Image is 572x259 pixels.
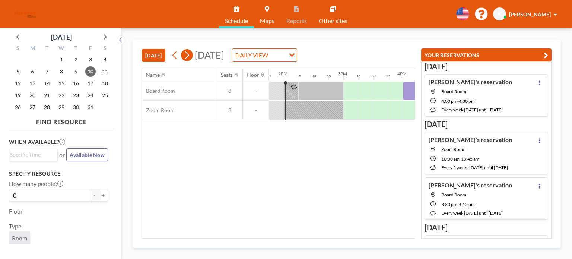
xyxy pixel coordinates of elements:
[27,66,38,77] span: Monday, October 6, 2025
[83,44,98,54] div: F
[286,18,307,24] span: Reports
[100,78,110,89] span: Saturday, October 18, 2025
[425,62,548,71] h3: [DATE]
[260,18,274,24] span: Maps
[142,107,175,114] span: Zoom Room
[234,50,270,60] span: DAILY VIEW
[56,102,67,113] span: Wednesday, October 29, 2025
[195,49,224,60] span: [DATE]
[497,11,502,18] span: JC
[217,88,242,94] span: 8
[13,102,23,113] span: Sunday, October 26, 2025
[25,44,40,54] div: M
[429,136,512,143] h4: [PERSON_NAME]'s reservation
[441,98,457,104] span: 4:00 PM
[441,89,466,94] span: Board Room
[9,115,114,126] h4: FIND RESOURCE
[232,49,297,61] div: Search for option
[71,90,81,101] span: Thursday, October 23, 2025
[56,54,67,65] span: Wednesday, October 1, 2025
[9,149,57,160] div: Search for option
[278,71,287,76] div: 2PM
[59,151,65,159] span: or
[457,98,459,104] span: -
[71,66,81,77] span: Thursday, October 9, 2025
[54,44,69,54] div: W
[441,192,466,198] span: Board Room
[100,66,110,77] span: Saturday, October 11, 2025
[459,202,475,207] span: 4:15 PM
[69,44,83,54] div: T
[42,66,52,77] span: Tuesday, October 7, 2025
[441,146,465,152] span: Zoom Room
[217,107,242,114] span: 3
[327,73,331,78] div: 45
[9,170,108,177] h3: Specify resource
[460,156,461,162] span: -
[247,72,259,78] div: Floor
[457,202,459,207] span: -
[99,189,108,202] button: +
[9,222,21,230] label: Type
[441,107,503,113] span: every week [DATE] until [DATE]
[12,234,27,241] span: Room
[85,90,96,101] span: Friday, October 24, 2025
[85,78,96,89] span: Friday, October 17, 2025
[27,90,38,101] span: Monday, October 20, 2025
[371,73,376,78] div: 30
[56,90,67,101] span: Wednesday, October 22, 2025
[9,208,23,215] label: Floor
[85,66,96,77] span: Friday, October 10, 2025
[42,78,52,89] span: Tuesday, October 14, 2025
[397,71,407,76] div: 4PM
[441,156,460,162] span: 10:00 AM
[441,210,503,216] span: every week [DATE] until [DATE]
[312,73,316,78] div: 30
[90,189,99,202] button: -
[243,107,269,114] span: -
[425,120,548,129] h3: [DATE]
[11,44,25,54] div: S
[56,78,67,89] span: Wednesday, October 15, 2025
[27,102,38,113] span: Monday, October 27, 2025
[441,165,508,170] span: every 2 weeks [DATE] until [DATE]
[13,78,23,89] span: Sunday, October 12, 2025
[27,78,38,89] span: Monday, October 13, 2025
[509,11,551,18] span: [PERSON_NAME]
[40,44,54,54] div: T
[221,72,233,78] div: Seats
[51,32,72,42] div: [DATE]
[319,18,347,24] span: Other sites
[85,102,96,113] span: Friday, October 31, 2025
[71,78,81,89] span: Thursday, October 16, 2025
[225,18,248,24] span: Schedule
[270,50,285,60] input: Search for option
[421,48,552,61] button: YOUR RESERVATIONS
[429,78,512,86] h4: [PERSON_NAME]'s reservation
[100,54,110,65] span: Saturday, October 4, 2025
[66,148,108,161] button: Available Now
[441,202,457,207] span: 3:30 PM
[70,152,105,158] span: Available Now
[267,73,271,78] div: 45
[13,90,23,101] span: Sunday, October 19, 2025
[100,90,110,101] span: Saturday, October 25, 2025
[338,71,347,76] div: 3PM
[13,66,23,77] span: Sunday, October 5, 2025
[297,73,301,78] div: 15
[9,180,63,187] label: How many people?
[12,7,38,22] img: organization-logo
[42,102,52,113] span: Tuesday, October 28, 2025
[142,88,175,94] span: Board Room
[142,49,165,62] button: [DATE]
[71,102,81,113] span: Thursday, October 30, 2025
[98,44,112,54] div: S
[459,98,475,104] span: 4:30 PM
[85,54,96,65] span: Friday, October 3, 2025
[425,223,548,232] h3: [DATE]
[42,90,52,101] span: Tuesday, October 21, 2025
[386,73,391,78] div: 45
[429,181,512,189] h4: [PERSON_NAME]'s reservation
[146,72,160,78] div: Name
[461,156,479,162] span: 10:45 AM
